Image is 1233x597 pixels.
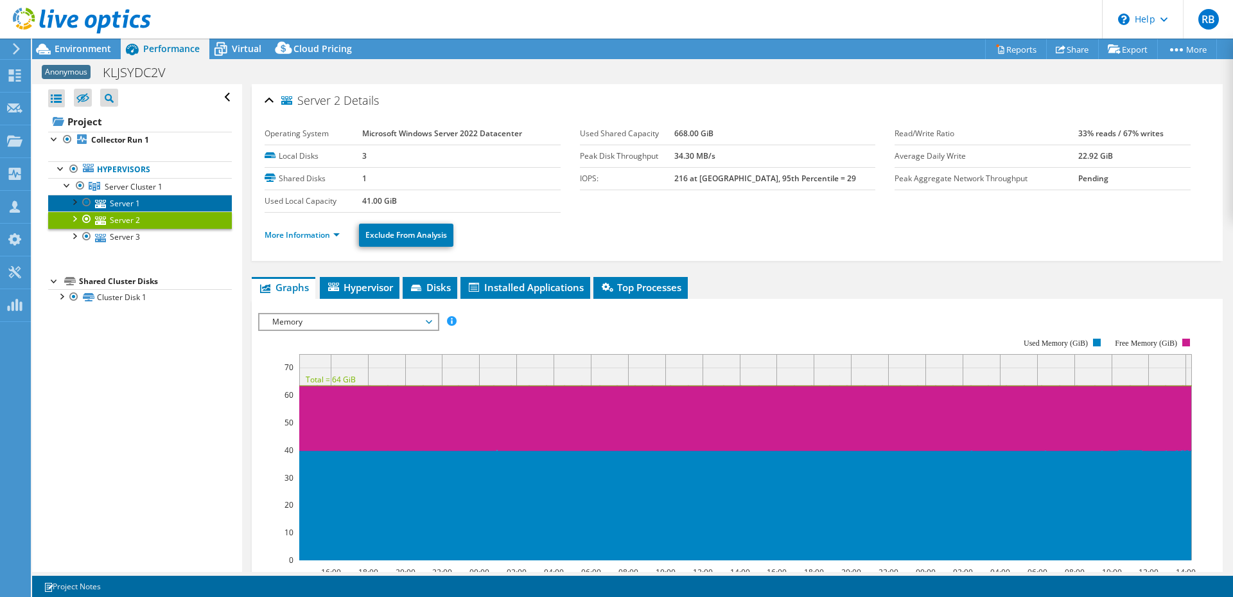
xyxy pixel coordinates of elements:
text: 16:00 [321,567,341,578]
span: Memory [266,314,431,330]
text: 10:00 [656,567,676,578]
label: Used Shared Capacity [580,127,674,140]
text: 20:00 [841,567,861,578]
b: 33% reads / 67% writes [1078,128,1164,139]
text: 18:00 [804,567,824,578]
span: Virtual [232,42,261,55]
span: Environment [55,42,111,55]
a: Share [1046,39,1099,59]
b: 3 [362,150,367,161]
text: Free Memory (GiB) [1115,339,1178,348]
label: Operating System [265,127,362,140]
text: 08:00 [1065,567,1085,578]
text: 12:00 [693,567,713,578]
label: Peak Disk Throughput [580,150,674,163]
label: Read/Write Ratio [895,127,1078,140]
text: 10 [284,527,293,538]
label: Shared Disks [265,172,362,185]
a: Project [48,111,232,132]
div: Shared Cluster Disks [79,274,232,289]
text: 12:00 [1139,567,1159,578]
a: Server 2 [48,211,232,228]
span: Installed Applications [467,281,584,294]
span: Hypervisor [326,281,393,294]
a: Export [1098,39,1158,59]
b: Microsoft Windows Server 2022 Datacenter [362,128,522,139]
text: 40 [284,445,293,456]
span: Performance [143,42,200,55]
text: 22:00 [879,567,898,578]
a: Project Notes [35,578,110,594]
span: Top Processes [600,281,681,294]
span: Server 2 [281,94,340,107]
text: 50 [284,417,293,428]
label: Peak Aggregate Network Throughput [895,172,1078,185]
text: 0 [289,555,293,566]
a: Exclude From Analysis [359,224,453,247]
b: Collector Run 1 [91,134,149,145]
text: 16:00 [767,567,787,578]
span: Cloud Pricing [293,42,352,55]
label: Local Disks [265,150,362,163]
text: 22:00 [432,567,452,578]
b: 41.00 GiB [362,195,397,206]
text: Total = 64 GiB [306,374,356,385]
text: 06:00 [581,567,601,578]
b: 668.00 GiB [674,128,713,139]
text: 04:00 [990,567,1010,578]
a: Server 1 [48,195,232,211]
text: 02:00 [507,567,527,578]
text: 02:00 [953,567,973,578]
a: Hypervisors [48,161,232,178]
a: More Information [265,229,340,240]
a: Cluster Disk 1 [48,289,232,306]
text: 06:00 [1027,567,1047,578]
span: Details [344,93,379,108]
b: 1 [362,173,367,184]
span: Anonymous [42,65,91,79]
text: Used Memory (GiB) [1024,339,1088,348]
text: 14:00 [1176,567,1196,578]
label: IOPS: [580,172,674,185]
text: 18:00 [358,567,378,578]
label: Used Local Capacity [265,195,362,208]
b: Pending [1078,173,1108,184]
text: 08:00 [618,567,638,578]
b: 22.92 GiB [1078,150,1113,161]
a: Reports [985,39,1047,59]
h1: KLJSYDC2V [97,66,186,80]
text: 20:00 [396,567,415,578]
text: 10:00 [1102,567,1122,578]
text: 60 [284,389,293,400]
label: Average Daily Write [895,150,1078,163]
a: More [1157,39,1217,59]
span: Disks [409,281,451,294]
text: 70 [284,362,293,373]
text: 14:00 [730,567,750,578]
svg: \n [1118,13,1130,25]
text: 30 [284,472,293,483]
a: Server Cluster 1 [48,178,232,195]
span: RB [1198,9,1219,30]
a: Server 3 [48,229,232,245]
b: 34.30 MB/s [674,150,715,161]
span: Graphs [258,281,309,294]
text: 20 [284,499,293,510]
b: 216 at [GEOGRAPHIC_DATA], 95th Percentile = 29 [674,173,856,184]
span: Server Cluster 1 [105,181,162,192]
text: 00:00 [916,567,936,578]
a: Collector Run 1 [48,132,232,148]
text: 04:00 [544,567,564,578]
text: 00:00 [469,567,489,578]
